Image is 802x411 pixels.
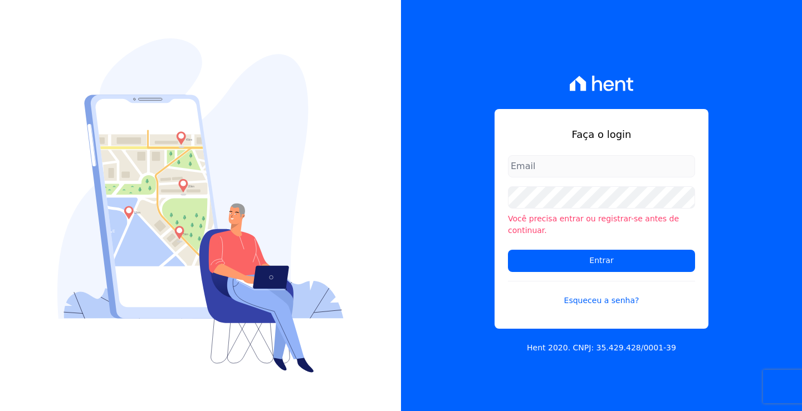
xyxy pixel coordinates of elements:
input: Entrar [508,250,695,272]
p: Hent 2020. CNPJ: 35.429.428/0001-39 [527,342,676,354]
a: Esqueceu a senha? [508,281,695,306]
input: Email [508,155,695,177]
li: Você precisa entrar ou registrar-se antes de continuar. [508,213,695,236]
h1: Faça o login [508,127,695,142]
img: Login [57,38,344,373]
